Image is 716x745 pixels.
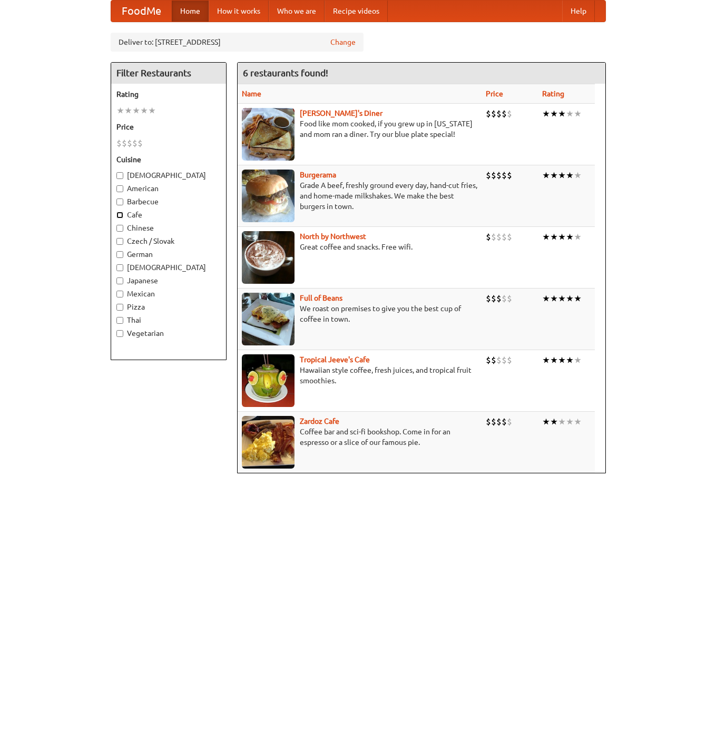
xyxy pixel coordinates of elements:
[542,231,550,243] li: ★
[116,89,221,100] h5: Rating
[491,354,496,366] li: $
[172,1,209,22] a: Home
[116,277,123,284] input: Japanese
[502,354,507,366] li: $
[132,137,138,149] li: $
[558,231,566,243] li: ★
[116,317,123,324] input: Thai
[542,90,564,98] a: Rating
[300,355,370,364] a: Tropical Jeeve's Cafe
[116,196,221,207] label: Barbecue
[242,365,477,386] p: Hawaiian style coffee, fresh juices, and tropical fruit smoothies.
[507,108,512,120] li: $
[111,33,364,52] div: Deliver to: [STREET_ADDRESS]
[496,231,502,243] li: $
[491,108,496,120] li: $
[138,137,143,149] li: $
[566,108,574,120] li: ★
[116,236,221,246] label: Czech / Slovak
[574,170,582,181] li: ★
[242,108,295,161] img: sallys.jpg
[550,108,558,120] li: ★
[116,291,123,297] input: Mexican
[242,90,261,98] a: Name
[242,118,477,140] p: Food like mom cooked, if you grew up in [US_STATE] and mom ran a diner. Try our blue plate special!
[242,242,477,252] p: Great coffee and snacks. Free wifi.
[122,137,127,149] li: $
[111,1,172,22] a: FoodMe
[325,1,388,22] a: Recipe videos
[116,225,123,232] input: Chinese
[542,293,550,304] li: ★
[566,354,574,366] li: ★
[242,303,477,324] p: We roast on premises to give you the best cup of coffee in town.
[507,354,512,366] li: $
[496,416,502,428] li: $
[507,293,512,304] li: $
[116,154,221,165] h5: Cuisine
[558,354,566,366] li: ★
[566,293,574,304] li: ★
[116,210,221,220] label: Cafe
[116,223,221,233] label: Chinese
[550,416,558,428] li: ★
[116,198,123,205] input: Barbecue
[486,293,491,304] li: $
[486,416,491,428] li: $
[502,108,507,120] li: $
[502,293,507,304] li: $
[542,354,550,366] li: ★
[574,354,582,366] li: ★
[300,417,339,425] a: Zardoz Cafe
[542,170,550,181] li: ★
[330,37,356,47] a: Change
[507,231,512,243] li: $
[116,122,221,132] h5: Price
[574,416,582,428] li: ★
[566,416,574,428] li: ★
[209,1,269,22] a: How it works
[127,137,132,149] li: $
[542,416,550,428] li: ★
[574,231,582,243] li: ★
[491,170,496,181] li: $
[491,416,496,428] li: $
[496,108,502,120] li: $
[116,172,123,179] input: [DEMOGRAPHIC_DATA]
[558,416,566,428] li: ★
[542,108,550,120] li: ★
[491,231,496,243] li: $
[132,105,140,116] li: ★
[566,231,574,243] li: ★
[574,293,582,304] li: ★
[562,1,595,22] a: Help
[550,293,558,304] li: ★
[507,170,512,181] li: $
[124,105,132,116] li: ★
[300,294,342,302] a: Full of Beans
[300,171,336,179] b: Burgerama
[300,109,382,117] a: [PERSON_NAME]'s Diner
[116,251,123,258] input: German
[300,232,366,241] a: North by Northwest
[558,170,566,181] li: ★
[558,108,566,120] li: ★
[140,105,148,116] li: ★
[491,293,496,304] li: $
[116,328,221,339] label: Vegetarian
[242,416,295,469] img: zardoz.jpg
[502,231,507,243] li: $
[242,426,477,448] p: Coffee bar and sci-fi bookshop. Come in for an espresso or a slice of our famous pie.
[116,170,221,181] label: [DEMOGRAPHIC_DATA]
[116,262,221,273] label: [DEMOGRAPHIC_DATA]
[486,231,491,243] li: $
[242,170,295,222] img: burgerama.jpg
[116,275,221,286] label: Japanese
[502,416,507,428] li: $
[558,293,566,304] li: ★
[116,238,123,245] input: Czech / Slovak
